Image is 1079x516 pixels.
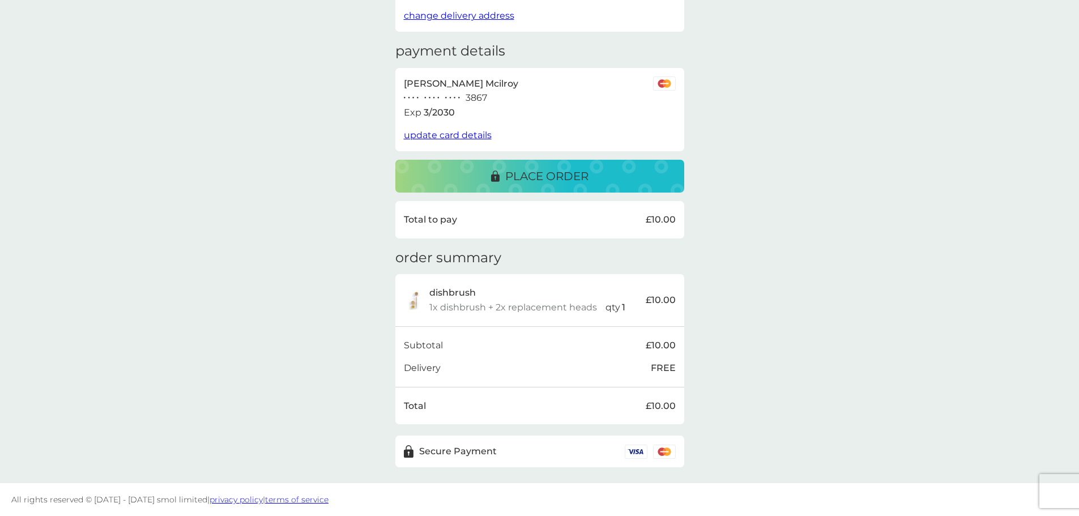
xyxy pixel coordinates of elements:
[458,95,460,101] p: ●
[424,105,455,120] p: 3 / 2030
[265,494,329,505] a: terms of service
[419,444,497,459] p: Secure Payment
[449,95,451,101] p: ●
[622,300,625,315] p: 1
[433,95,435,101] p: ●
[395,43,505,59] h3: payment details
[404,76,518,91] p: [PERSON_NAME] Mcilroy
[404,361,441,376] p: Delivery
[651,361,676,376] p: FREE
[424,95,427,101] p: ●
[404,399,426,413] p: Total
[404,105,421,120] p: Exp
[404,130,492,140] span: update card details
[646,212,676,227] p: £10.00
[646,293,676,308] p: £10.00
[445,95,447,101] p: ●
[646,399,676,413] p: £10.00
[404,10,514,21] span: change delivery address
[466,91,487,105] p: 3867
[505,167,588,185] p: place order
[429,95,431,101] p: ●
[404,212,457,227] p: Total to pay
[412,95,415,101] p: ●
[605,300,620,315] p: qty
[454,95,456,101] p: ●
[210,494,263,505] a: privacy policy
[437,95,440,101] p: ●
[429,285,476,300] p: dishbrush
[646,338,676,353] p: £10.00
[404,128,492,143] button: update card details
[404,8,514,23] button: change delivery address
[404,95,406,101] p: ●
[429,300,597,315] p: 1x dishbrush + 2x replacement heads
[408,95,410,101] p: ●
[416,95,419,101] p: ●
[395,160,684,193] button: place order
[395,250,501,266] h3: order summary
[404,338,443,353] p: Subtotal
